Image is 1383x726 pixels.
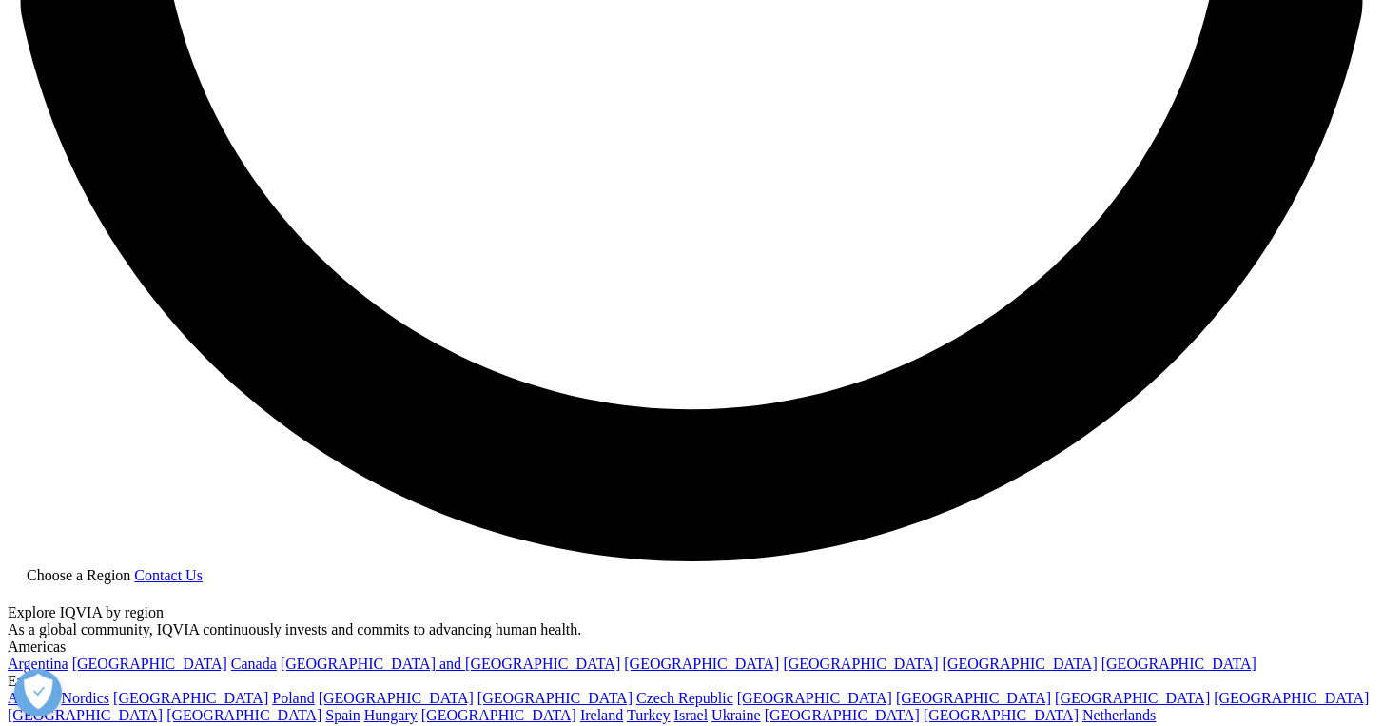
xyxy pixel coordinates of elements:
a: [GEOGRAPHIC_DATA] and [GEOGRAPHIC_DATA] [281,656,620,672]
a: [GEOGRAPHIC_DATA] [113,690,268,706]
a: [GEOGRAPHIC_DATA] [1101,656,1256,672]
div: As a global community, IQVIA continuously invests and commits to advancing human health. [8,621,1375,638]
a: Israel [674,707,709,723]
a: Turkey [627,707,671,723]
a: Ireland [580,707,623,723]
a: Netherlands [1082,707,1156,723]
a: Poland [272,690,314,706]
a: [GEOGRAPHIC_DATA] [1214,690,1369,706]
a: [GEOGRAPHIC_DATA] [1055,690,1210,706]
a: Ukraine [711,707,761,723]
a: [GEOGRAPHIC_DATA] [896,690,1051,706]
a: Spain [325,707,360,723]
a: [GEOGRAPHIC_DATA] [624,656,779,672]
a: [GEOGRAPHIC_DATA] [943,656,1098,672]
div: Americas [8,638,1375,656]
a: [GEOGRAPHIC_DATA] [783,656,938,672]
a: Czech Republic [636,690,733,706]
a: Contact Us [134,567,203,583]
span: Choose a Region [27,567,130,583]
a: [GEOGRAPHIC_DATA] [477,690,633,706]
a: [GEOGRAPHIC_DATA] [924,707,1079,723]
a: Hungary [364,707,418,723]
a: [GEOGRAPHIC_DATA] [72,656,227,672]
a: Nordics [61,690,109,706]
a: [GEOGRAPHIC_DATA] [319,690,474,706]
div: Explore IQVIA by region [8,604,1375,621]
a: Adriatic [8,690,57,706]
a: Canada [231,656,277,672]
a: Argentina [8,656,68,672]
a: [GEOGRAPHIC_DATA] [166,707,321,723]
div: Europe [8,673,1375,690]
a: [GEOGRAPHIC_DATA] [737,690,892,706]
button: Open Preferences [14,669,62,716]
a: [GEOGRAPHIC_DATA] [421,707,576,723]
a: [GEOGRAPHIC_DATA] [8,707,163,723]
a: [GEOGRAPHIC_DATA] [765,707,920,723]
